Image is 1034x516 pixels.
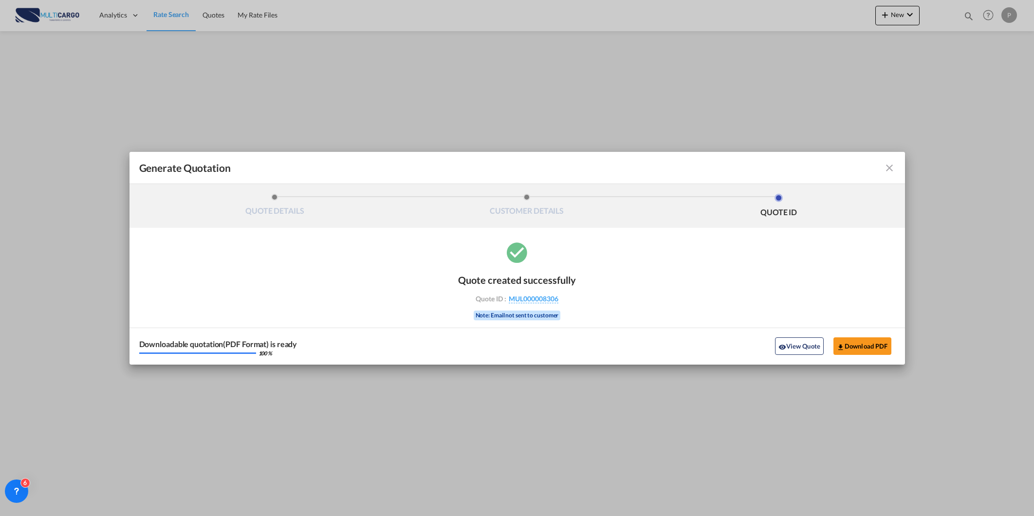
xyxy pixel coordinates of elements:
button: icon-eyeView Quote [775,337,824,355]
md-icon: icon-close fg-AAA8AD cursor m-0 [884,162,895,174]
div: Quote ID : [461,295,573,303]
md-icon: icon-eye [778,343,786,351]
md-dialog: Generate QuotationQUOTE ... [129,152,905,365]
button: Download PDF [833,337,891,355]
li: QUOTE ID [653,194,905,220]
div: Quote created successfully [458,274,576,286]
li: QUOTE DETAILS [149,194,401,220]
md-icon: icon-download [837,343,845,351]
div: Note: Email not sent to customer [474,311,561,320]
li: CUSTOMER DETAILS [401,194,653,220]
md-icon: icon-checkbox-marked-circle [505,240,529,264]
span: Generate Quotation [139,162,231,174]
span: MUL000008306 [509,295,558,303]
div: 100 % [258,350,273,356]
div: Downloadable quotation(PDF Format) is ready [139,340,297,348]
